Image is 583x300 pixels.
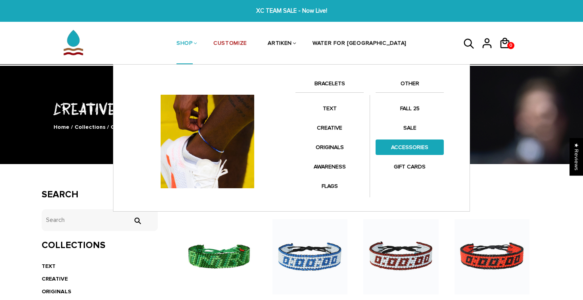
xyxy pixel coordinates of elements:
h3: Collections [42,240,158,251]
a: ARTIKEN [268,23,292,65]
a: CREATIVE [295,120,364,136]
a: AWARENESS [295,159,364,174]
span: / [71,124,73,130]
div: Click to open Judge.me floating reviews tab [570,138,583,176]
a: TEXT [42,263,56,269]
a: ORIGINALS [42,288,71,295]
a: SALE [376,120,444,136]
h1: CREATIVE [42,98,541,119]
span: CREATIVE [111,124,137,130]
h3: Search [42,189,158,201]
a: TEXT [295,101,364,116]
a: FALL 25 [376,101,444,116]
a: Home [54,124,69,130]
a: FLAGS [295,178,364,194]
a: BRACELETS [295,79,364,92]
a: OTHER [376,79,444,92]
a: CUSTOMIZE [213,23,247,65]
span: XC TEAM SALE - Now Live! [180,6,403,15]
a: ORIGINALS [295,139,364,155]
input: Search [129,217,145,224]
a: GIFT CARDS [376,159,444,174]
a: CREATIVE [42,275,68,282]
a: ACCESSORIES [376,139,444,155]
a: WATER FOR [GEOGRAPHIC_DATA] [313,23,407,65]
a: Collections [75,124,105,130]
input: Search [42,209,158,231]
a: SHOP [176,23,193,65]
span: / [107,124,109,130]
a: 0 [499,52,517,53]
span: 0 [508,40,514,51]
